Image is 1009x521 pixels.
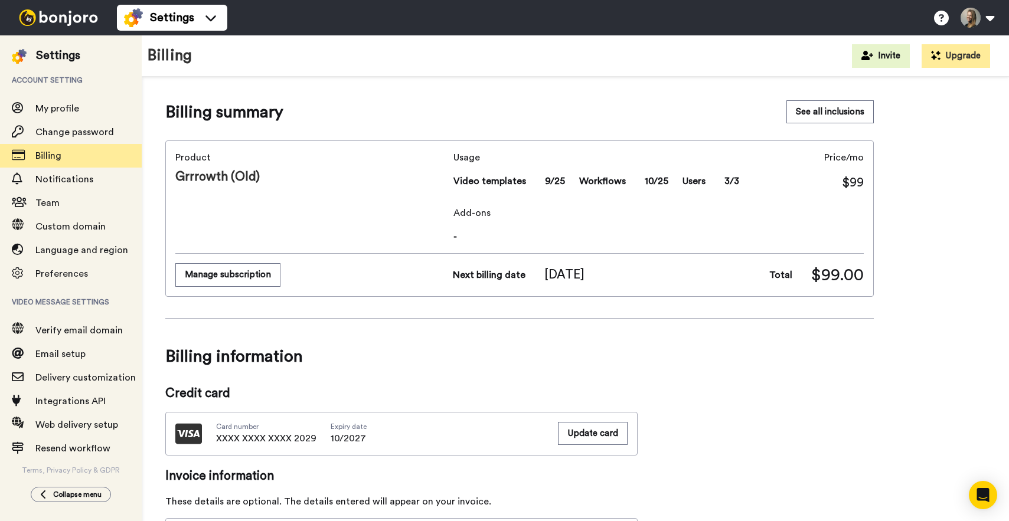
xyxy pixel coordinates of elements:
[165,494,638,509] div: These details are optional. The details entered will appear on your invoice.
[165,467,638,485] span: Invoice information
[35,151,61,160] span: Billing
[453,206,864,220] span: Add-ons
[544,266,584,284] span: [DATE]
[786,100,874,124] a: See all inclusions
[683,174,706,188] span: Users
[35,326,123,335] span: Verify email domain
[35,269,88,278] span: Preferences
[645,174,668,188] span: 10/25
[969,481,997,509] div: Open Intercom Messenger
[35,175,93,184] span: Notifications
[14,9,103,26] img: bj-logo-header-white.svg
[824,150,864,165] span: Price/mo
[842,174,864,192] span: $99
[165,340,874,373] span: Billing information
[724,174,739,188] span: 3/3
[453,268,525,282] span: Next billing date
[558,422,628,445] button: Update card
[769,268,792,282] span: Total
[35,245,128,255] span: Language and region
[922,44,990,68] button: Upgrade
[216,431,316,445] span: XXXX XXXX XXXX 2029
[53,490,102,499] span: Collapse menu
[165,100,283,124] span: Billing summary
[175,168,449,186] span: Grrrowth (Old)
[35,373,136,382] span: Delivery customization
[12,49,27,64] img: settings-colored.svg
[35,198,60,208] span: Team
[148,47,192,64] h1: Billing
[545,174,565,188] span: 9/25
[36,47,80,64] div: Settings
[811,263,864,287] span: $99.00
[216,422,316,431] span: Card number
[175,263,280,286] button: Manage subscription
[35,104,79,113] span: My profile
[786,100,874,123] button: See all inclusions
[453,230,864,244] span: -
[124,8,143,27] img: settings-colored.svg
[331,431,367,445] span: 10/2027
[165,385,638,402] span: Credit card
[35,127,114,137] span: Change password
[31,487,111,502] button: Collapse menu
[331,422,367,431] span: Expiry date
[453,150,739,165] span: Usage
[35,397,106,406] span: Integrations API
[35,420,118,430] span: Web delivery setup
[579,174,626,188] span: Workflows
[852,44,910,68] button: Invite
[35,349,86,359] span: Email setup
[453,174,526,188] span: Video templates
[150,9,194,26] span: Settings
[35,222,106,231] span: Custom domain
[175,150,449,165] span: Product
[35,444,110,453] span: Resend workflow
